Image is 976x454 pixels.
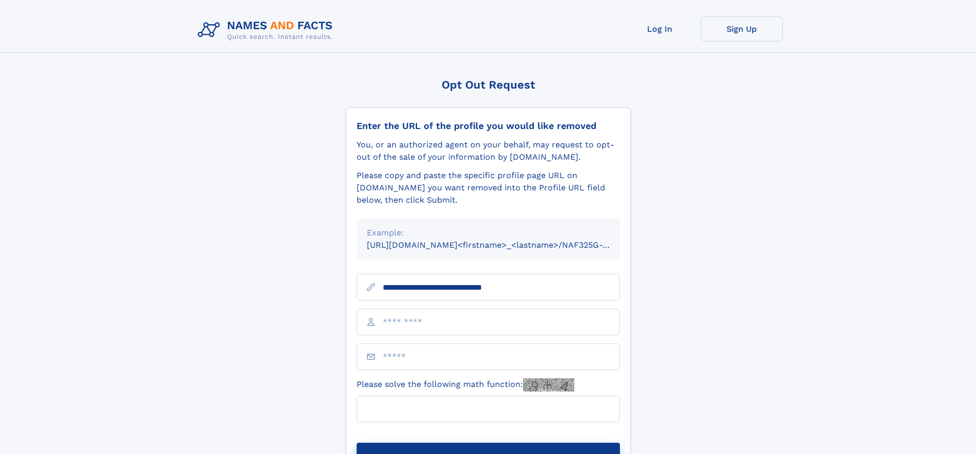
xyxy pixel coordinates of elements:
small: [URL][DOMAIN_NAME]<firstname>_<lastname>/NAF325G-xxxxxxxx [367,240,639,250]
div: You, or an authorized agent on your behalf, may request to opt-out of the sale of your informatio... [357,139,620,163]
div: Example: [367,227,610,239]
div: Please copy and paste the specific profile page URL on [DOMAIN_NAME] you want removed into the Pr... [357,169,620,206]
a: Sign Up [701,16,783,41]
div: Enter the URL of the profile you would like removed [357,120,620,132]
div: Opt Out Request [346,78,631,91]
a: Log In [619,16,701,41]
label: Please solve the following math function: [357,378,574,392]
img: Logo Names and Facts [194,16,341,44]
